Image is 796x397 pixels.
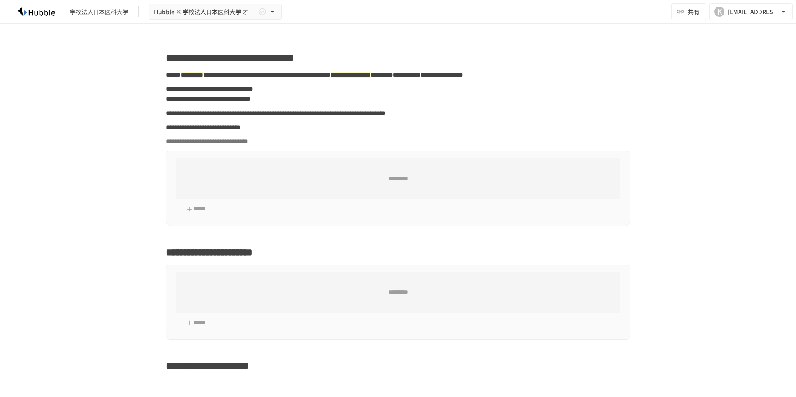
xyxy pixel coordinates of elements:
img: HzDRNkGCf7KYO4GfwKnzITak6oVsp5RHeZBEM1dQFiQ [10,5,63,18]
div: K [714,7,724,17]
span: Hubble × 学校法人日本医科大学 オンボーディングプロジェクト [154,7,256,17]
button: K[EMAIL_ADDRESS][PERSON_NAME][DOMAIN_NAME] [709,3,793,20]
span: 共有 [688,7,699,16]
button: Hubble × 学校法人日本医科大学 オンボーディングプロジェクト [149,4,282,20]
div: [EMAIL_ADDRESS][PERSON_NAME][DOMAIN_NAME] [728,7,779,17]
button: 共有 [671,3,706,20]
div: 学校法人日本医科大学 [70,7,128,16]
